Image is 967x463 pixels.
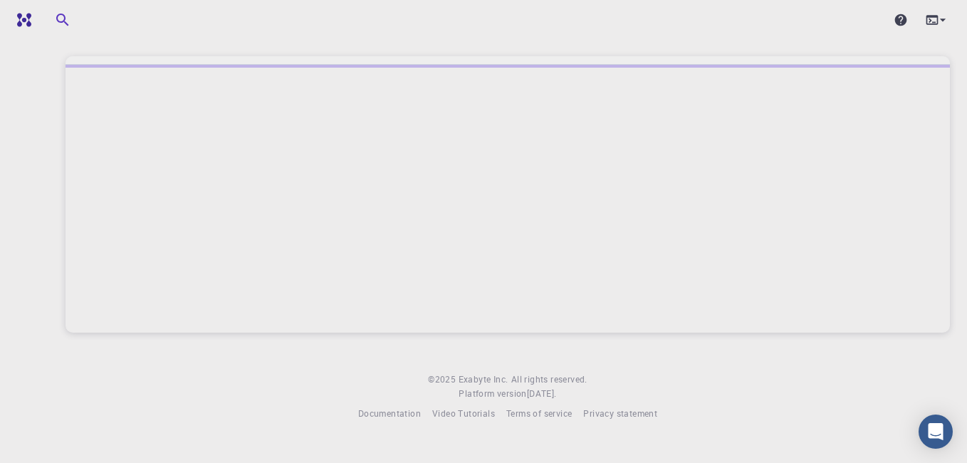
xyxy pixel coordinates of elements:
span: Exabyte Inc. [459,373,508,385]
a: Exabyte Inc. [459,373,508,387]
span: Platform version [459,387,526,401]
a: Terms of service [506,407,572,421]
a: Documentation [358,407,421,421]
span: All rights reserved. [511,373,587,387]
span: Terms of service [506,407,572,419]
span: Video Tutorials [432,407,495,419]
a: [DATE]. [527,387,557,401]
img: logo [11,13,31,27]
span: [DATE] . [527,387,557,399]
span: Privacy statement [583,407,657,419]
span: © 2025 [428,373,458,387]
a: Privacy statement [583,407,657,421]
a: Video Tutorials [432,407,495,421]
span: Documentation [358,407,421,419]
div: Open Intercom Messenger [919,415,953,449]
